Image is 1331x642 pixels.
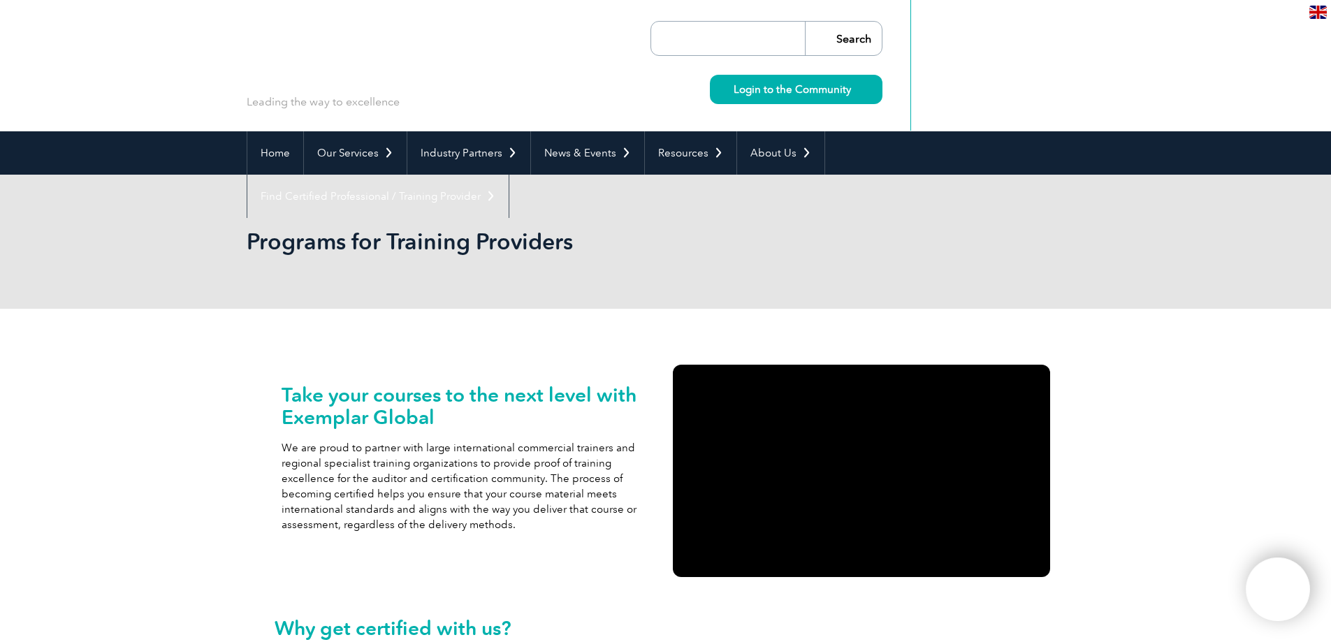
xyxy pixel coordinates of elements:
[247,94,400,110] p: Leading the way to excellence
[805,22,882,55] input: Search
[645,131,736,175] a: Resources
[247,231,834,253] h2: Programs for Training Providers
[407,131,530,175] a: Industry Partners
[282,384,659,428] h2: Take your courses to the next level with Exemplar Global
[247,175,509,218] a: Find Certified Professional / Training Provider
[851,85,859,93] img: svg+xml;nitro-empty-id=MzY2OjIyMw==-1;base64,PHN2ZyB2aWV3Qm94PSIwIDAgMTEgMTEiIHdpZHRoPSIxMSIgaGVp...
[304,131,407,175] a: Our Services
[1309,6,1327,19] img: en
[1260,572,1295,607] img: svg+xml;nitro-empty-id=MTY5ODoxMTY=-1;base64,PHN2ZyB2aWV3Qm94PSIwIDAgNDAwIDQwMCIgd2lkdGg9IjQwMCIg...
[710,75,882,104] a: Login to the Community
[737,131,824,175] a: About Us
[282,440,659,532] p: We are proud to partner with large international commercial trainers and regional specialist trai...
[247,131,303,175] a: Home
[275,617,1057,639] h2: Why get certified with us?
[531,131,644,175] a: News & Events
